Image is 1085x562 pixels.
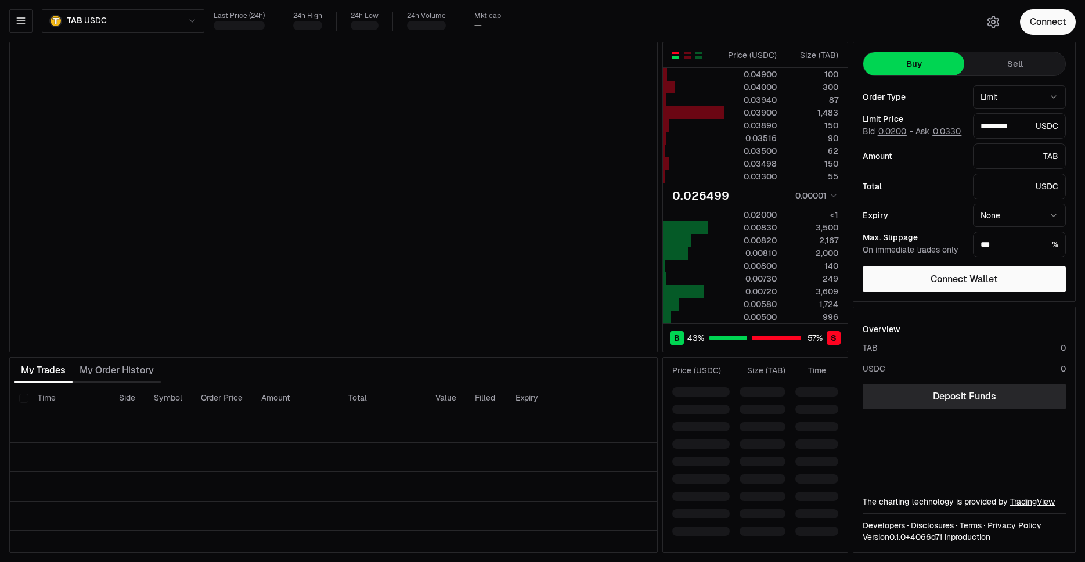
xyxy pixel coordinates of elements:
div: USDC [973,113,1066,139]
th: Order Price [192,383,252,413]
div: 1,483 [787,107,838,118]
div: Limit Price [863,115,964,123]
div: % [973,232,1066,257]
div: Price ( USDC ) [725,49,777,61]
div: Overview [863,323,900,335]
div: The charting technology is provided by [863,496,1066,507]
div: 90 [787,132,838,144]
div: 0.00820 [725,235,777,246]
div: 0 [1061,363,1066,374]
div: 140 [787,260,838,272]
div: Size ( TAB ) [740,365,785,376]
span: 43 % [687,332,704,344]
th: Value [426,383,466,413]
div: 0.03516 [725,132,777,144]
div: Last Price (24h) [214,12,265,20]
th: Amount [252,383,339,413]
div: 0.03300 [725,171,777,182]
button: My Trades [14,359,73,382]
div: 0.02000 [725,209,777,221]
div: 0.00500 [725,311,777,323]
div: 0.04000 [725,81,777,93]
a: Developers [863,520,905,531]
div: Amount [863,152,964,160]
span: Ask [915,127,962,137]
button: Show Sell Orders Only [683,51,692,60]
span: 57 % [808,332,823,344]
button: Connect Wallet [863,266,1066,292]
div: TAB [973,143,1066,169]
div: 24h High [293,12,322,20]
div: 62 [787,145,838,157]
div: 0.00730 [725,273,777,284]
div: 0.03940 [725,94,777,106]
div: 3,500 [787,222,838,233]
div: 1,724 [787,298,838,310]
button: Buy [863,52,964,75]
div: 0.03900 [725,107,777,118]
span: S [831,332,837,344]
button: Limit [973,85,1066,109]
div: 0.03500 [725,145,777,157]
div: Total [863,182,964,190]
span: 4066d710de59a424e6e27f6bfe24bfea9841ec22 [910,532,942,542]
span: Bid - [863,127,913,137]
span: B [674,332,680,344]
div: 3,609 [787,286,838,297]
img: TAB.png [49,15,62,27]
div: 0.00830 [725,222,777,233]
div: USDC [863,363,885,374]
div: 2,000 [787,247,838,259]
button: Sell [964,52,1065,75]
div: 300 [787,81,838,93]
th: Expiry [506,383,585,413]
iframe: Financial Chart [10,42,657,352]
div: On immediate trades only [863,245,964,255]
button: Select all [19,394,28,403]
div: Mkt cap [474,12,501,20]
button: 0.00001 [792,189,838,203]
div: 24h Low [351,12,379,20]
a: Deposit Funds [863,384,1066,409]
button: 0.0330 [932,127,962,136]
div: <1 [787,209,838,221]
div: Max. Slippage [863,233,964,242]
button: Show Buy and Sell Orders [671,51,680,60]
a: Privacy Policy [987,520,1041,531]
span: USDC [84,16,106,26]
div: 0.00810 [725,247,777,259]
div: 150 [787,158,838,170]
button: None [973,204,1066,227]
div: Size ( TAB ) [787,49,838,61]
div: 55 [787,171,838,182]
div: — [474,20,482,31]
div: USDC [973,174,1066,199]
div: 0.00580 [725,298,777,310]
div: 249 [787,273,838,284]
div: 24h Volume [407,12,446,20]
th: Symbol [145,383,192,413]
th: Time [28,383,110,413]
th: Total [339,383,426,413]
div: 0 [1061,342,1066,354]
a: Terms [960,520,982,531]
a: TradingView [1010,496,1055,507]
div: 0.03890 [725,120,777,131]
div: Time [795,365,826,376]
a: Disclosures [911,520,954,531]
button: My Order History [73,359,161,382]
div: 0.00800 [725,260,777,272]
div: Expiry [863,211,964,219]
div: 87 [787,94,838,106]
div: Order Type [863,93,964,101]
th: Side [110,383,145,413]
div: Price ( USDC ) [672,365,730,376]
button: Show Buy Orders Only [694,51,704,60]
div: 0.04900 [725,69,777,80]
div: 0.03498 [725,158,777,170]
div: 100 [787,69,838,80]
button: 0.0200 [877,127,907,136]
div: TAB [863,342,878,354]
div: 0.026499 [672,188,729,204]
div: Version 0.1.0 + in production [863,531,1066,543]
